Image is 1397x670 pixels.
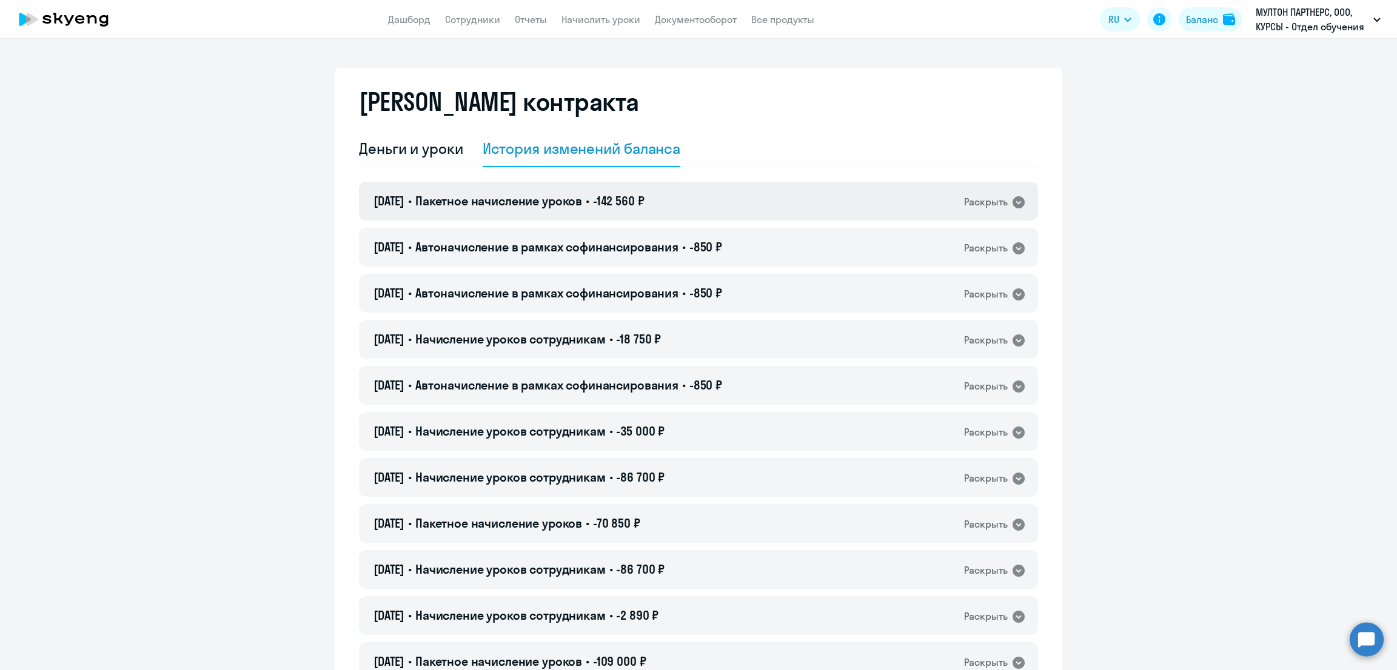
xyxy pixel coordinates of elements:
[586,654,589,669] span: •
[561,13,640,25] a: Начислить уроки
[408,193,412,208] span: •
[388,13,430,25] a: Дашборд
[1223,13,1235,25] img: balance
[359,87,639,116] h2: [PERSON_NAME] контракта
[586,516,589,531] span: •
[415,239,678,254] span: Автоначисление в рамках софинансирования
[1100,7,1140,32] button: RU
[593,193,645,208] span: -142 560 ₽
[964,655,1008,670] div: Раскрыть
[415,608,606,623] span: Начисление уроков сотрудникам
[408,377,412,393] span: •
[415,469,606,485] span: Начисление уроков сотрудникам
[609,469,613,485] span: •
[964,240,1008,256] div: Раскрыть
[408,285,412,300] span: •
[374,331,404,347] span: [DATE]
[374,654,404,669] span: [DATE]
[408,516,412,531] span: •
[408,608,412,623] span: •
[408,469,412,485] span: •
[964,471,1008,486] div: Раскрыть
[415,423,606,439] span: Начисление уроков сотрудникам
[586,193,589,208] span: •
[655,13,737,25] a: Документооборот
[689,285,722,300] span: -850 ₽
[964,379,1008,394] div: Раскрыть
[616,608,658,623] span: -2 890 ₽
[609,423,613,439] span: •
[408,423,412,439] span: •
[445,13,500,25] a: Сотрудники
[964,333,1008,348] div: Раскрыть
[616,331,661,347] span: -18 750 ₽
[374,285,404,300] span: [DATE]
[374,516,404,531] span: [DATE]
[616,469,665,485] span: -86 700 ₽
[515,13,547,25] a: Отчеты
[964,517,1008,532] div: Раскрыть
[609,562,613,577] span: •
[1179,7,1242,32] button: Балансbalance
[374,423,404,439] span: [DATE]
[415,654,582,669] span: Пакетное начисление уроков
[415,562,606,577] span: Начисление уроков сотрудникам
[616,562,665,577] span: -86 700 ₽
[682,239,686,254] span: •
[593,516,640,531] span: -70 850 ₽
[374,377,404,393] span: [DATE]
[415,285,678,300] span: Автоначисление в рамках софинансирования
[682,377,686,393] span: •
[415,516,582,531] span: Пакетное начисление уроков
[1256,5,1369,34] p: МУЛТОН ПАРТНЕРС, ООО, КУРСЫ - Отдел обучения ([PERSON_NAME])
[964,287,1008,302] div: Раскрыть
[593,654,646,669] span: -109 000 ₽
[415,331,606,347] span: Начисление уроков сотрудникам
[682,285,686,300] span: •
[964,563,1008,578] div: Раскрыть
[374,193,404,208] span: [DATE]
[374,239,404,254] span: [DATE]
[616,423,665,439] span: -35 000 ₽
[1250,5,1387,34] button: МУЛТОН ПАРТНЕРС, ООО, КУРСЫ - Отдел обучения ([PERSON_NAME])
[374,608,404,623] span: [DATE]
[964,425,1008,440] div: Раскрыть
[751,13,814,25] a: Все продукты
[609,331,613,347] span: •
[374,469,404,485] span: [DATE]
[374,562,404,577] span: [DATE]
[415,193,582,208] span: Пакетное начисление уроков
[415,377,678,393] span: Автоначисление в рамках софинансирования
[408,239,412,254] span: •
[964,194,1008,210] div: Раскрыть
[408,562,412,577] span: •
[689,377,722,393] span: -850 ₽
[609,608,613,623] span: •
[483,139,681,158] div: История изменений баланса
[408,331,412,347] span: •
[964,609,1008,624] div: Раскрыть
[359,139,463,158] div: Деньги и уроки
[1108,12,1119,27] span: RU
[408,654,412,669] span: •
[1186,12,1218,27] div: Баланс
[689,239,722,254] span: -850 ₽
